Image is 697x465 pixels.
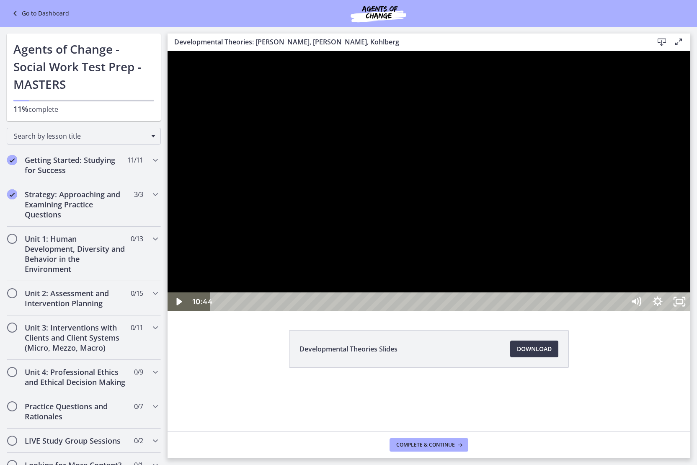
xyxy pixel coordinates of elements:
[13,40,154,93] h1: Agents of Change - Social Work Test Prep - MASTERS
[131,234,143,244] span: 0 / 13
[510,341,558,357] a: Download
[134,436,143,446] span: 0 / 2
[131,288,143,298] span: 0 / 15
[134,189,143,199] span: 3 / 3
[134,401,143,411] span: 0 / 7
[25,288,127,308] h2: Unit 2: Assessment and Intervention Planning
[168,51,690,311] iframe: Video Lesson
[14,132,147,141] span: Search by lesson title
[517,344,552,354] span: Download
[396,442,455,448] span: Complete & continue
[25,155,127,175] h2: Getting Started: Studying for Success
[174,37,640,47] h3: Developmental Theories: [PERSON_NAME], [PERSON_NAME], Kohlberg
[25,367,127,387] h2: Unit 4: Professional Ethics and Ethical Decision Making
[134,367,143,377] span: 0 / 9
[25,436,127,446] h2: LIVE Study Group Sessions
[7,128,161,145] div: Search by lesson title
[13,104,154,114] p: complete
[127,155,143,165] span: 11 / 11
[10,8,69,18] a: Go to Dashboard
[479,241,501,260] button: Show settings menu
[13,104,28,114] span: 11%
[25,323,127,353] h2: Unit 3: Interventions with Clients and Client Systems (Micro, Mezzo, Macro)
[25,401,127,421] h2: Practice Questions and Rationales
[25,234,127,274] h2: Unit 1: Human Development, Diversity and Behavior in the Environment
[501,241,523,260] button: Unfullscreen
[25,189,127,220] h2: Strategy: Approaching and Examining Practice Questions
[390,438,468,452] button: Complete & continue
[7,189,17,199] i: Completed
[299,344,398,354] span: Developmental Theories Slides
[457,241,479,260] button: Mute
[328,3,429,23] img: Agents of Change
[7,155,17,165] i: Completed
[131,323,143,333] span: 0 / 11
